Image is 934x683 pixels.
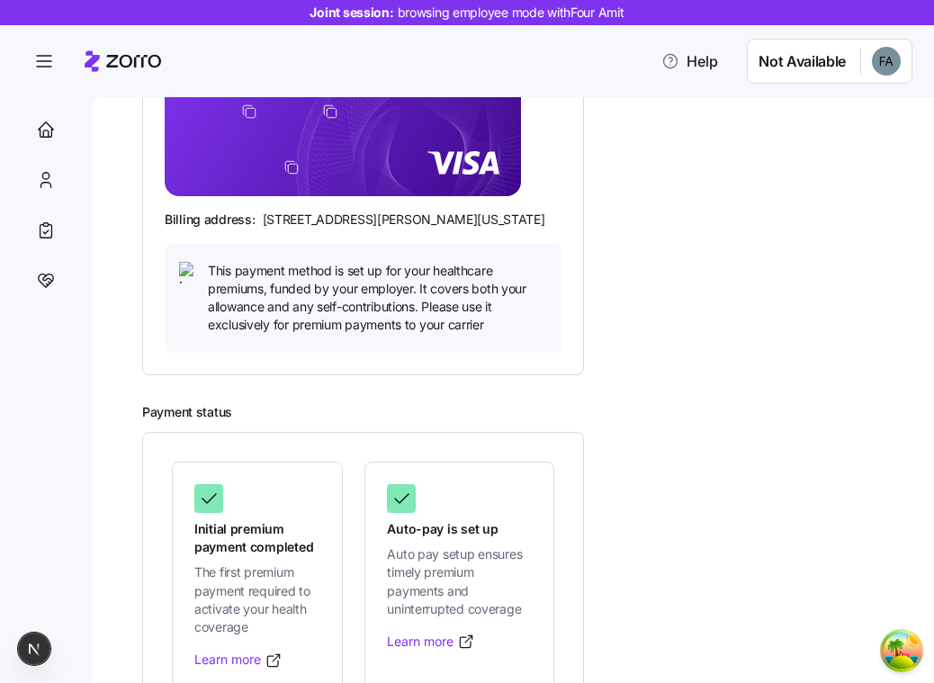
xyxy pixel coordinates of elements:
h2: Payment status [142,404,584,421]
button: Open Tanstack query devtools [884,633,920,669]
span: Billing address: [165,211,256,229]
span: The first premium payment required to activate your health coverage [194,563,320,636]
tspan: VALID THRU [186,85,248,99]
span: This payment method is set up for your healthcare premiums, funded by your employer. It covers bo... [208,262,547,335]
span: Initial premium payment completed [194,520,320,557]
span: [STREET_ADDRESS][PERSON_NAME][US_STATE] [263,211,545,229]
span: Auto pay setup ensures timely premium payments and uninterrupted coverage [387,545,532,618]
a: Learn more [194,651,283,669]
span: Help [661,50,718,72]
img: 53994b57129cc199642e0c2f23bd6aa2 [872,47,901,76]
button: copy-to-clipboard [283,159,300,175]
button: copy-to-clipboard [322,103,338,120]
button: Help [647,43,732,79]
span: Joint session: [310,4,624,22]
button: copy-to-clipboard [241,103,257,120]
span: Not Available [759,50,846,73]
img: icon bulb [179,262,201,283]
tspan: CVV [278,85,301,99]
span: Auto-pay is set up [387,520,532,538]
a: Learn more [387,633,475,651]
span: browsing employee mode with Four Amit [398,4,624,22]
